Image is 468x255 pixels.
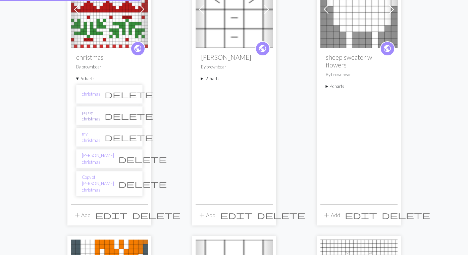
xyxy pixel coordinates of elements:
a: Copy of [PERSON_NAME] christmas [82,174,114,194]
span: edit [220,210,252,220]
a: public [380,41,395,56]
button: Edit [218,209,255,221]
button: Delete chart [100,88,157,101]
a: christmas [82,91,100,97]
span: delete [118,179,167,189]
button: Delete [255,209,308,221]
span: edit [95,210,127,220]
span: add [198,210,206,220]
p: By brownbear [326,71,392,78]
button: Delete chart [100,131,157,144]
button: Delete chart [100,109,157,122]
p: By brownbear [76,64,143,70]
i: public [258,42,267,55]
summary: 2charts [201,75,267,82]
i: Edit [95,211,127,219]
span: delete [105,133,153,142]
span: delete [257,210,305,220]
h2: [PERSON_NAME] [201,53,267,61]
a: [PERSON_NAME] christmas [82,152,114,165]
span: public [383,43,392,54]
span: edit [345,210,377,220]
i: public [134,42,142,55]
span: delete [382,210,430,220]
span: delete [118,154,167,164]
button: Add [71,209,93,221]
button: Delete [379,209,432,221]
button: Edit [93,209,130,221]
a: public [131,41,145,56]
span: add [323,210,331,220]
button: Add [320,209,343,221]
span: public [134,43,142,54]
button: Delete chart [114,177,171,190]
a: sheep sweater w flowers [320,5,398,12]
summary: 5charts [76,75,143,82]
a: christmas [71,5,148,12]
button: Delete [130,209,183,221]
button: Edit [343,209,379,221]
i: Edit [220,211,252,219]
span: add [73,210,81,220]
span: delete [132,210,180,220]
span: delete [105,111,153,120]
i: public [383,42,392,55]
h2: christmas [76,53,143,61]
p: By brownbear [201,64,267,70]
a: poppy christmas [82,109,100,122]
a: raglan cable [196,5,273,12]
a: my christmas [82,131,100,144]
i: Edit [345,211,377,219]
a: public [255,41,270,56]
span: delete [105,90,153,99]
summary: 4charts [326,83,392,90]
button: Delete chart [114,153,171,165]
h2: sheep sweater w flowers [326,53,392,69]
span: public [258,43,267,54]
button: Add [196,209,218,221]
